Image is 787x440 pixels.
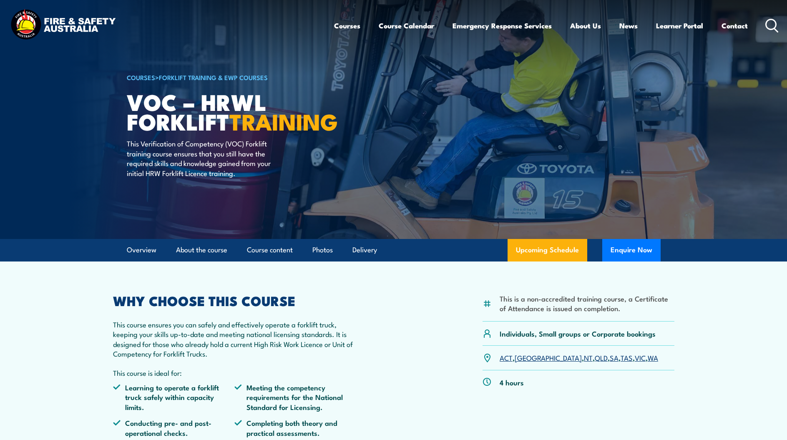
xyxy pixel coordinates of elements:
[234,418,356,437] li: Completing both theory and practical assessments.
[247,239,293,261] a: Course content
[234,382,356,412] li: Meeting the competency requirements for the National Standard for Licensing.
[722,15,748,37] a: Contact
[595,352,608,362] a: QLD
[127,239,156,261] a: Overview
[621,352,633,362] a: TAS
[159,73,268,82] a: Forklift Training & EWP Courses
[113,294,357,306] h2: WHY CHOOSE THIS COURSE
[500,294,674,313] li: This is a non-accredited training course, a Certificate of Attendance is issued on completion.
[500,329,656,338] p: Individuals, Small groups or Corporate bookings
[229,103,338,138] strong: TRAINING
[312,239,333,261] a: Photos
[602,239,661,261] button: Enquire Now
[127,72,333,82] h6: >
[113,319,357,359] p: This course ensures you can safely and effectively operate a forklift truck, keeping your skills ...
[127,92,333,131] h1: VOC – HRWL Forklift
[334,15,360,37] a: Courses
[127,73,155,82] a: COURSES
[610,352,619,362] a: SA
[635,352,646,362] a: VIC
[127,138,279,178] p: This Verification of Competency (VOC) Forklift training course ensures that you still have the re...
[500,352,513,362] a: ACT
[113,382,235,412] li: Learning to operate a forklift truck safely within capacity limits.
[379,15,434,37] a: Course Calendar
[656,15,703,37] a: Learner Portal
[113,418,235,437] li: Conducting pre- and post-operational checks.
[570,15,601,37] a: About Us
[500,377,524,387] p: 4 hours
[500,353,658,362] p: , , , , , , ,
[648,352,658,362] a: WA
[453,15,552,37] a: Emergency Response Services
[508,239,587,261] a: Upcoming Schedule
[113,368,357,377] p: This course is ideal for:
[584,352,593,362] a: NT
[352,239,377,261] a: Delivery
[176,239,227,261] a: About the course
[619,15,638,37] a: News
[515,352,582,362] a: [GEOGRAPHIC_DATA]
